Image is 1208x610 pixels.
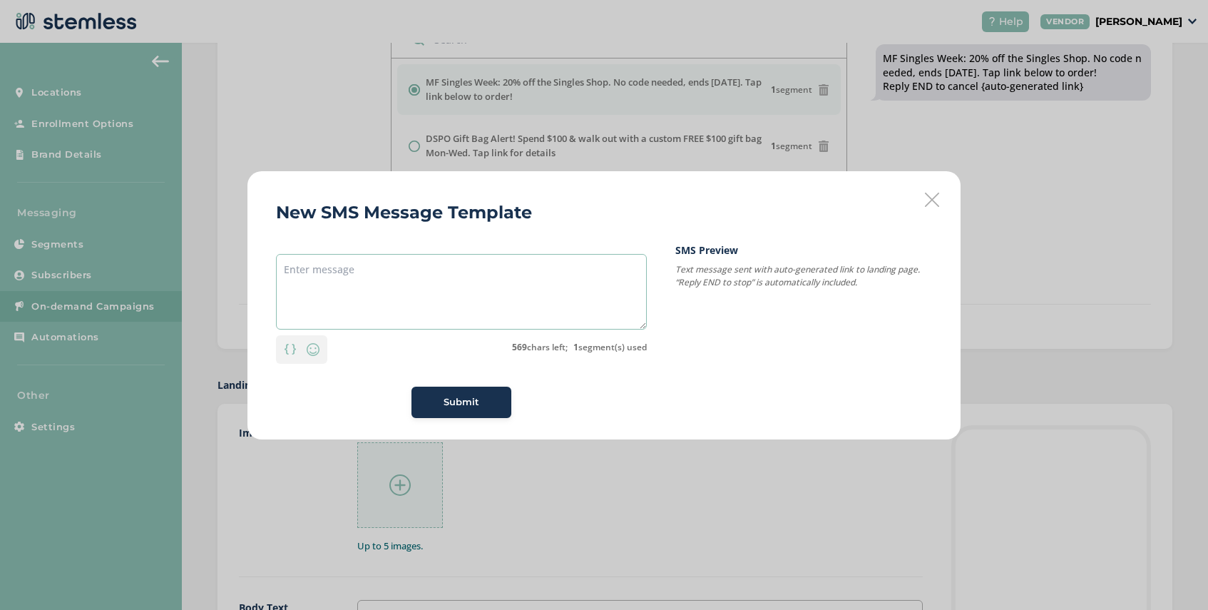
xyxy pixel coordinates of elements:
[444,395,479,410] span: Submit
[411,387,511,418] button: Submit
[573,341,647,354] label: segment(s) used
[285,344,296,354] img: icon-brackets-fa390dc5.svg
[675,243,932,258] label: SMS Preview
[512,341,568,354] label: chars left;
[573,341,578,353] strong: 1
[304,341,322,358] img: icon-smiley-d6edb5a7.svg
[1137,542,1208,610] iframe: Chat Widget
[675,263,932,289] p: Text message sent with auto-generated link to landing page. “Reply END to stop” is automatically ...
[512,341,527,353] strong: 569
[276,200,532,225] h2: New SMS Message Template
